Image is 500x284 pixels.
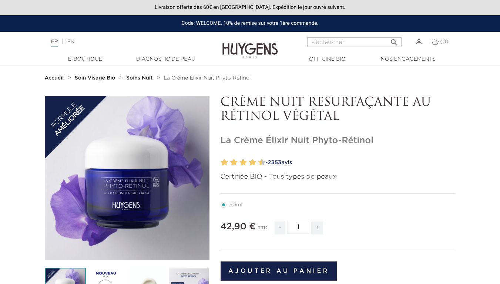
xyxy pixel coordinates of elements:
span: - [275,222,285,234]
a: Nos engagements [371,55,445,63]
p: CRÈME NUIT RESURFAÇANTE AU RÉTINOL VÉGÉTAL [221,96,456,124]
strong: Accueil [45,75,64,81]
label: 3 [229,157,231,168]
strong: Soin Visage Bio [75,75,115,81]
a: FR [51,39,58,47]
span: + [311,222,323,234]
a: Soin Visage Bio [75,75,117,81]
i:  [390,36,399,45]
p: Certifiée BIO - Tous types de peaux [221,172,456,182]
input: Rechercher [307,37,402,47]
img: Huygens [222,31,278,60]
span: (0) [440,39,448,44]
input: Quantité [287,221,309,234]
a: EN [67,39,74,44]
span: 2353 [268,160,281,165]
label: 2 [222,157,228,168]
label: 1 [219,157,222,168]
label: 5 [238,157,241,168]
button:  [387,35,401,45]
label: 7 [247,157,250,168]
a: La Crème Élixir Nuit Phyto-Rétinol [164,75,251,81]
label: 8 [251,157,256,168]
span: 42,90 € [221,222,256,231]
label: 6 [241,157,247,168]
h1: La Crème Élixir Nuit Phyto-Rétinol [221,135,456,146]
strong: Soins Nuit [126,75,153,81]
label: 50ml [221,202,251,208]
a: Officine Bio [291,55,365,63]
label: 9 [257,157,259,168]
a: -2353avis [263,157,456,168]
a: Soins Nuit [126,75,154,81]
a: Accueil [45,75,66,81]
label: 4 [232,157,237,168]
div: | [47,37,203,46]
div: TTC [258,220,267,240]
button: Ajouter au panier [221,261,337,281]
a: Diagnostic de peau [129,55,203,63]
a: E-Boutique [48,55,122,63]
label: 10 [260,157,265,168]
